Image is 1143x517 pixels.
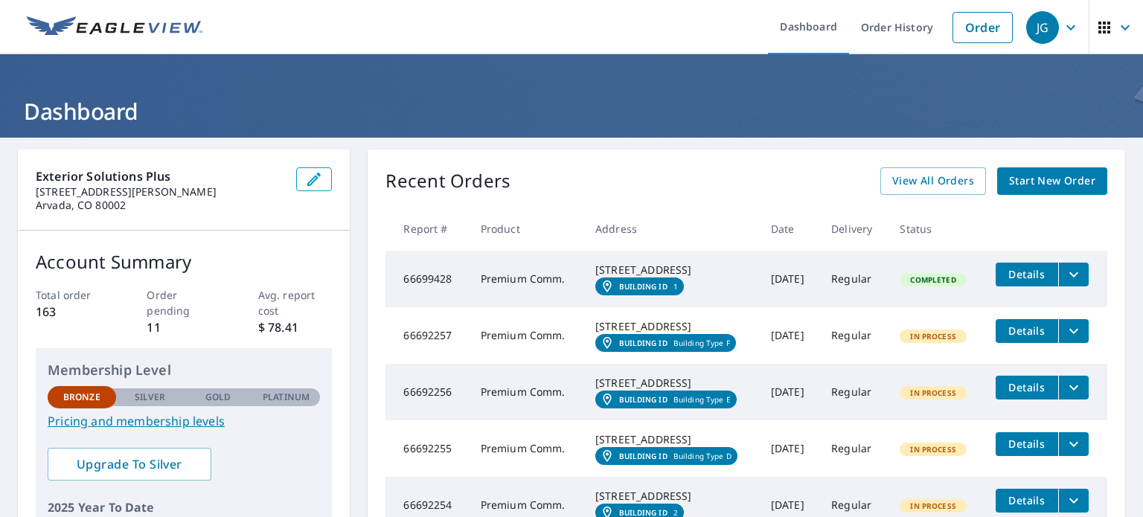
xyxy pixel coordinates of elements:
td: Regular [819,364,888,420]
p: Account Summary [36,248,332,275]
button: detailsBtn-66692254 [996,489,1058,513]
em: Building ID [619,395,667,404]
div: [STREET_ADDRESS] [595,319,747,334]
button: filesDropdownBtn-66692256 [1058,376,1089,399]
th: Product [469,207,583,251]
div: [STREET_ADDRESS] [595,489,747,504]
a: Upgrade To Silver [48,448,211,481]
p: [STREET_ADDRESS][PERSON_NAME] [36,185,284,199]
span: Upgrade To Silver [60,456,199,472]
a: Order [952,12,1013,43]
td: 66692255 [385,420,468,477]
span: View All Orders [892,172,974,190]
h1: Dashboard [18,96,1125,126]
span: In Process [901,331,965,341]
div: JG [1026,11,1059,44]
td: 66692256 [385,364,468,420]
a: Start New Order [997,167,1107,195]
p: 2025 Year To Date [48,498,320,516]
button: filesDropdownBtn-66692255 [1058,432,1089,456]
td: Regular [819,251,888,307]
span: Details [1005,437,1049,451]
button: filesDropdownBtn-66692257 [1058,319,1089,343]
span: Details [1005,267,1049,281]
td: [DATE] [759,307,819,364]
td: Premium Comm. [469,251,583,307]
p: Order pending [147,287,221,318]
div: [STREET_ADDRESS] [595,432,747,447]
button: detailsBtn-66692255 [996,432,1058,456]
p: Exterior Solutions Plus [36,167,284,185]
div: [STREET_ADDRESS] [595,263,747,277]
p: Membership Level [48,360,320,380]
button: filesDropdownBtn-66692254 [1058,489,1089,513]
em: Building ID [619,282,667,291]
td: 66699428 [385,251,468,307]
p: Arvada, CO 80002 [36,199,284,212]
a: Pricing and membership levels [48,412,320,430]
span: In Process [901,444,965,455]
button: detailsBtn-66699428 [996,263,1058,286]
em: Building ID [619,452,667,460]
p: Bronze [63,391,100,404]
img: EV Logo [27,16,202,39]
p: 163 [36,303,110,321]
p: Silver [135,391,166,404]
span: In Process [901,388,965,398]
span: Details [1005,324,1049,338]
th: Report # [385,207,468,251]
p: $ 78.41 [258,318,333,336]
a: Building IDBuilding Type E [595,391,737,408]
a: Building IDBuilding Type D [595,447,737,465]
p: 11 [147,318,221,336]
td: 66692257 [385,307,468,364]
button: detailsBtn-66692257 [996,319,1058,343]
td: Premium Comm. [469,307,583,364]
td: Regular [819,307,888,364]
p: Platinum [263,391,310,404]
th: Date [759,207,819,251]
a: View All Orders [880,167,986,195]
p: Avg. report cost [258,287,333,318]
p: Recent Orders [385,167,510,195]
th: Delivery [819,207,888,251]
span: Start New Order [1009,172,1095,190]
td: Premium Comm. [469,420,583,477]
td: [DATE] [759,364,819,420]
div: [STREET_ADDRESS] [595,376,747,391]
em: Building ID [619,338,667,347]
td: Premium Comm. [469,364,583,420]
td: [DATE] [759,420,819,477]
td: [DATE] [759,251,819,307]
a: Building IDBuilding Type F [595,334,736,352]
p: Gold [205,391,231,404]
th: Address [583,207,759,251]
p: Total order [36,287,110,303]
em: Building ID [619,508,667,517]
button: filesDropdownBtn-66699428 [1058,263,1089,286]
span: Completed [901,274,964,285]
a: Building ID1 [595,277,684,295]
button: detailsBtn-66692256 [996,376,1058,399]
span: Details [1005,493,1049,507]
span: In Process [901,501,965,511]
span: Details [1005,380,1049,394]
td: Regular [819,420,888,477]
th: Status [888,207,984,251]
